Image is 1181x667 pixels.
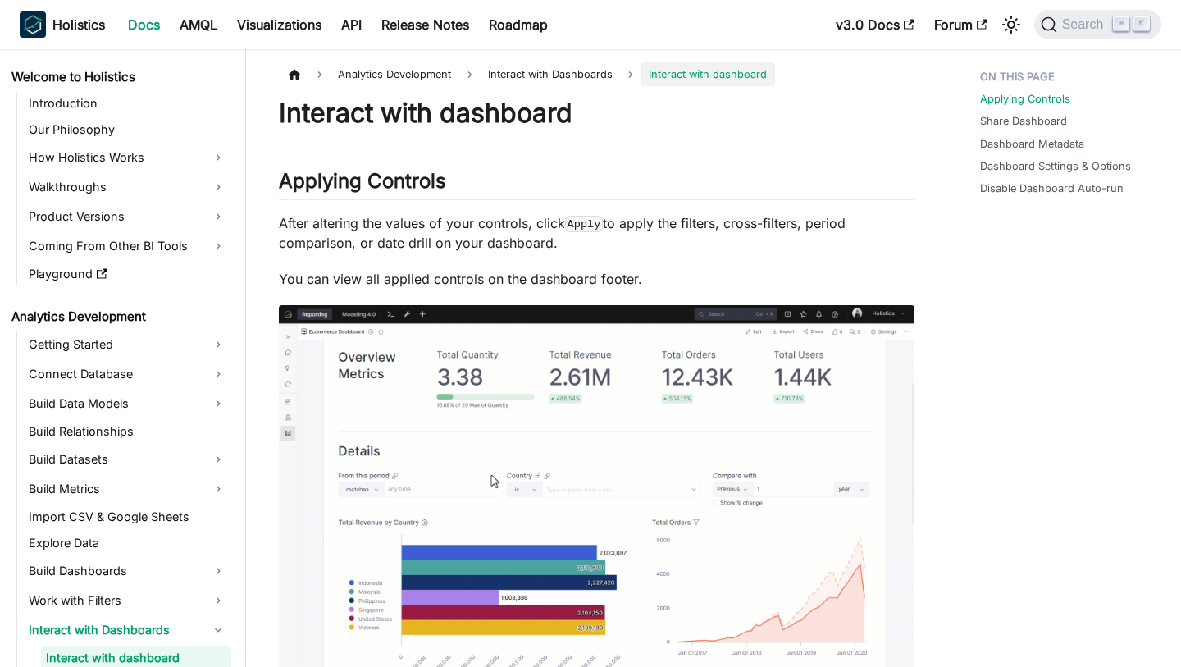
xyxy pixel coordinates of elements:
[330,62,459,86] span: Analytics Development
[24,476,231,502] a: Build Metrics
[279,97,914,130] h1: Interact with dashboard
[24,203,231,230] a: Product Versions
[980,136,1084,152] a: Dashboard Metadata
[279,269,914,289] p: You can view all applied controls on the dashboard footer.
[24,446,231,473] a: Build Datasets
[826,11,924,38] a: v3.0 Docs
[980,113,1067,129] a: Share Dashboard
[980,91,1070,107] a: Applying Controls
[24,331,231,358] a: Getting Started
[24,558,231,584] a: Build Dashboards
[24,587,231,614] a: Work with Filters
[24,505,231,528] a: Import CSV & Google Sheets
[24,420,231,443] a: Build Relationships
[331,11,372,38] a: API
[279,213,914,253] p: After altering the values of your controls, click to apply the filters, cross-filters, period com...
[20,11,46,38] img: Holistics
[480,62,621,86] span: Interact with Dashboards
[24,361,231,387] a: Connect Database
[118,11,170,38] a: Docs
[7,305,231,328] a: Analytics Development
[24,391,231,417] a: Build Data Models
[24,118,231,141] a: Our Philosophy
[24,174,231,200] a: Walkthroughs
[24,92,231,115] a: Introduction
[1057,17,1114,32] span: Search
[170,11,227,38] a: AMQL
[7,66,231,89] a: Welcome to Holistics
[24,263,231,286] a: Playground
[20,11,105,38] a: HolisticsHolistics
[641,62,775,86] span: Interact with dashboard
[24,233,231,259] a: Coming From Other BI Tools
[1034,10,1161,39] button: Search (Command+K)
[279,62,310,86] a: Home page
[52,15,105,34] b: Holistics
[24,532,231,555] a: Explore Data
[24,144,231,171] a: How Holistics Works
[479,11,558,38] a: Roadmap
[24,617,231,643] a: Interact with Dashboards
[565,216,603,232] code: Apply
[980,180,1124,196] a: Disable Dashboard Auto-run
[372,11,479,38] a: Release Notes
[279,62,914,86] nav: Breadcrumbs
[980,158,1131,174] a: Dashboard Settings & Options
[279,169,914,200] h2: Applying Controls
[924,11,997,38] a: Forum
[1113,16,1129,31] kbd: ⌘
[1133,16,1150,31] kbd: K
[998,11,1024,38] button: Switch between dark and light mode (currently light mode)
[227,11,331,38] a: Visualizations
